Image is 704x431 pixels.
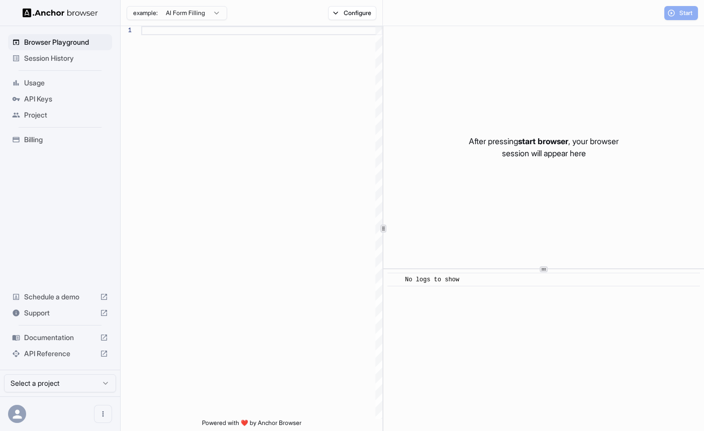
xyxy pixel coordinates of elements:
[24,349,96,359] span: API Reference
[24,110,108,120] span: Project
[23,8,98,18] img: Anchor Logo
[8,107,112,123] div: Project
[24,94,108,104] span: API Keys
[8,50,112,66] div: Session History
[8,34,112,50] div: Browser Playground
[8,289,112,305] div: Schedule a demo
[24,78,108,88] span: Usage
[328,6,377,20] button: Configure
[518,136,568,146] span: start browser
[8,91,112,107] div: API Keys
[202,419,301,431] span: Powered with ❤️ by Anchor Browser
[8,330,112,346] div: Documentation
[24,333,96,343] span: Documentation
[8,305,112,321] div: Support
[392,275,397,285] span: ​
[24,53,108,63] span: Session History
[121,26,132,35] div: 1
[24,292,96,302] span: Schedule a demo
[24,37,108,47] span: Browser Playground
[405,276,459,283] span: No logs to show
[24,135,108,145] span: Billing
[8,75,112,91] div: Usage
[8,132,112,148] div: Billing
[133,9,158,17] span: example:
[469,135,619,159] p: After pressing , your browser session will appear here
[8,346,112,362] div: API Reference
[94,405,112,423] button: Open menu
[24,308,96,318] span: Support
